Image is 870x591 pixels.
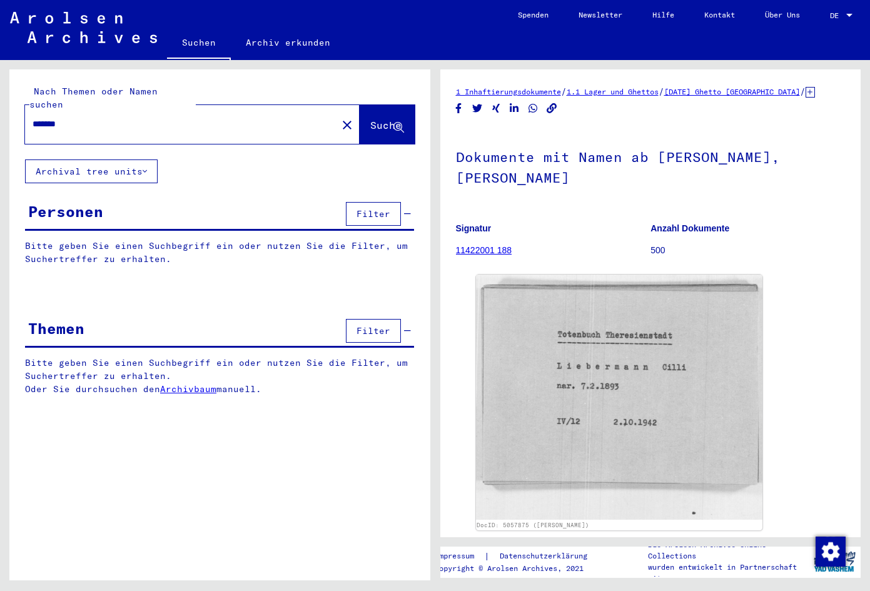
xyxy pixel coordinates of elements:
[25,356,415,396] p: Bitte geben Sie einen Suchbegriff ein oder nutzen Sie die Filter, um Suchertreffer zu erhalten. O...
[435,550,484,563] a: Impressum
[527,101,540,116] button: Share on WhatsApp
[335,112,360,137] button: Clear
[25,159,158,183] button: Archival tree units
[830,11,844,20] span: DE
[816,537,846,567] img: Zustimmung ändern
[10,12,157,43] img: Arolsen_neg.svg
[370,119,402,131] span: Suche
[811,546,858,577] img: yv_logo.png
[490,550,602,563] a: Datenschutzerklärung
[456,128,846,204] h1: Dokumente mit Namen ab [PERSON_NAME], [PERSON_NAME]
[815,536,845,566] div: Zustimmung ändern
[659,86,664,97] span: /
[360,105,415,144] button: Suche
[561,86,567,97] span: /
[231,28,345,58] a: Archiv erkunden
[160,383,216,395] a: Archivbaum
[28,200,103,223] div: Personen
[340,118,355,133] mat-icon: close
[648,562,808,584] p: wurden entwickelt in Partnerschaft mit
[476,275,763,520] img: 001.jpg
[456,245,512,255] a: 11422001 188
[477,522,589,528] a: DocID: 5057875 ([PERSON_NAME])
[800,86,806,97] span: /
[567,87,659,96] a: 1.1 Lager und Ghettos
[456,223,492,233] b: Signatur
[357,208,390,220] span: Filter
[664,87,800,96] a: [DATE] Ghetto [GEOGRAPHIC_DATA]
[346,202,401,226] button: Filter
[545,101,559,116] button: Copy link
[650,223,729,233] b: Anzahl Dokumente
[25,240,414,266] p: Bitte geben Sie einen Suchbegriff ein oder nutzen Sie die Filter, um Suchertreffer zu erhalten.
[357,325,390,336] span: Filter
[490,101,503,116] button: Share on Xing
[167,28,231,60] a: Suchen
[346,319,401,343] button: Filter
[435,563,602,574] p: Copyright © Arolsen Archives, 2021
[648,539,808,562] p: Die Arolsen Archives Online-Collections
[29,86,158,110] mat-label: Nach Themen oder Namen suchen
[28,317,84,340] div: Themen
[435,550,602,563] div: |
[650,244,845,257] p: 500
[471,101,484,116] button: Share on Twitter
[456,87,561,96] a: 1 Inhaftierungsdokumente
[452,101,465,116] button: Share on Facebook
[508,101,521,116] button: Share on LinkedIn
